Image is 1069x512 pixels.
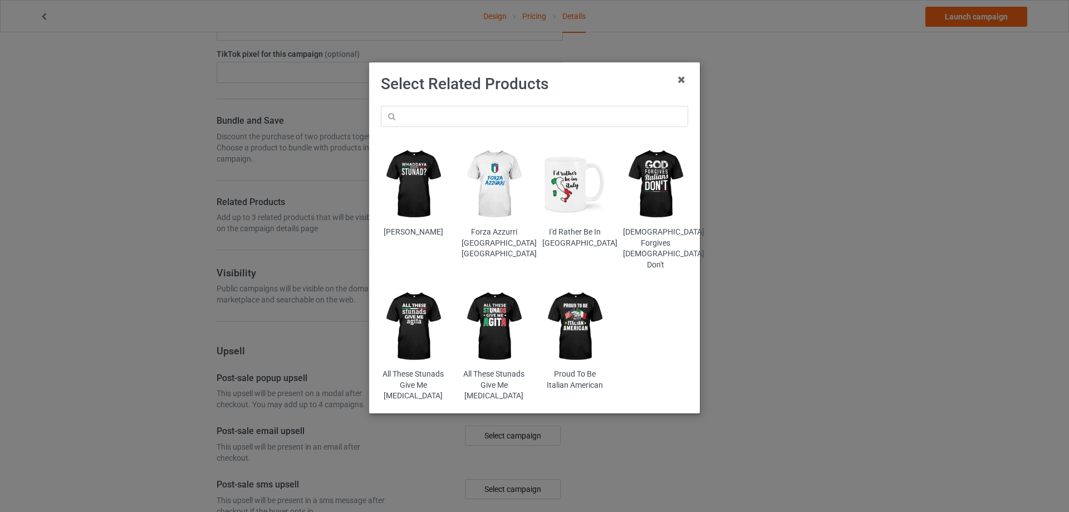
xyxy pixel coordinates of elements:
div: [DEMOGRAPHIC_DATA] Forgives [DEMOGRAPHIC_DATA] Don't [623,227,688,270]
div: Forza Azzurri [GEOGRAPHIC_DATA] [GEOGRAPHIC_DATA] [462,227,527,260]
div: Proud To Be Italian American [542,369,607,391]
div: I'd Rather Be In [GEOGRAPHIC_DATA] [542,227,607,248]
div: [PERSON_NAME] [381,227,446,238]
div: All These Stunads Give Me [MEDICAL_DATA] [462,369,527,402]
h1: Select Related Products [381,74,688,94]
div: All These Stunads Give Me [MEDICAL_DATA] [381,369,446,402]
